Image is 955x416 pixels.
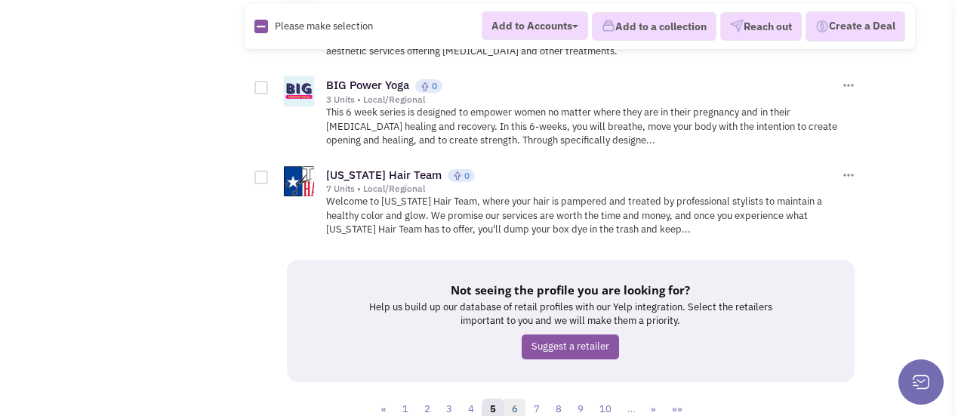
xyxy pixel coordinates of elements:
a: Suggest a retailer [522,334,619,359]
p: Welcome to [US_STATE] Hair Team, where your hair is pampered and treated by professional stylists... [326,195,857,237]
a: [US_STATE] Hair Team [326,168,442,182]
img: locallyfamous-upvote.png [453,171,462,180]
span: Please make selection [275,19,373,32]
button: Add to Accounts [482,11,588,40]
h5: Not seeing the profile you are looking for? [362,282,779,297]
img: Deal-Dollar.png [815,18,829,35]
span: 0 [464,170,470,181]
a: BIG Power Yoga [326,78,409,92]
button: Create a Deal [806,11,905,42]
img: VectorPaper_Plane.png [730,19,744,32]
p: Help us build up our database of retail profiles with our Yelp integration. Select the retailers ... [362,300,779,328]
div: 7 Units • Local/Regional [326,183,839,195]
button: Reach out [720,12,802,41]
img: icon-collection-lavender.png [602,19,615,32]
img: locallyfamous-upvote.png [421,82,430,91]
img: Rectangle.png [254,20,268,33]
p: This 6 week series is designed to empower women no matter where they are in their pregnancy and i... [326,106,857,148]
a: American Laser Med Spa [326,3,454,17]
span: 0 [432,80,437,91]
button: Add to a collection [592,12,716,41]
div: 3 Units • Local/Regional [326,94,839,106]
